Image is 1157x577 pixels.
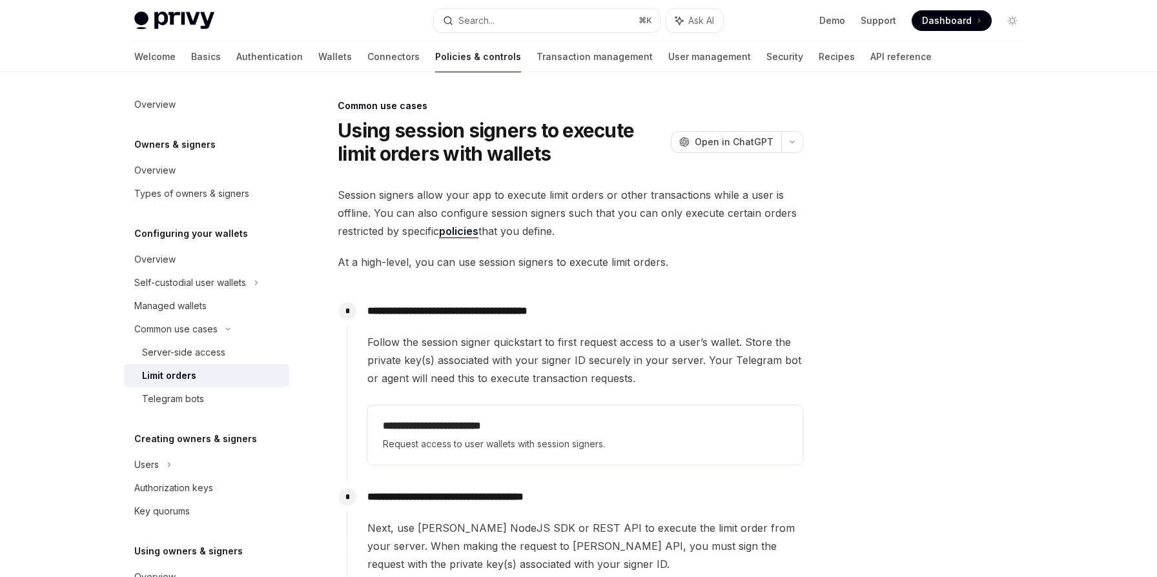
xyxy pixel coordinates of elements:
[124,248,289,271] a: Overview
[236,41,303,72] a: Authentication
[439,225,478,238] a: policies
[124,93,289,116] a: Overview
[124,341,289,364] a: Server-side access
[367,333,803,387] span: Follow the session signer quickstart to first request access to a user’s wallet. Store the privat...
[124,294,289,318] a: Managed wallets
[458,13,495,28] div: Search...
[338,186,803,240] span: Session signers allow your app to execute limit orders or other transactions while a user is offl...
[318,41,352,72] a: Wallets
[912,10,992,31] a: Dashboard
[668,41,751,72] a: User management
[134,503,190,519] div: Key quorums
[870,41,932,72] a: API reference
[338,99,803,112] div: Common use cases
[766,41,803,72] a: Security
[124,182,289,205] a: Types of owners & signers
[134,321,218,337] div: Common use cases
[134,252,176,267] div: Overview
[134,543,243,559] h5: Using owners & signers
[338,119,666,165] h1: Using session signers to execute limit orders with wallets
[134,298,207,314] div: Managed wallets
[134,431,257,447] h5: Creating owners & signers
[134,186,249,201] div: Types of owners & signers
[134,12,214,30] img: light logo
[861,14,896,27] a: Support
[367,519,803,573] span: Next, use [PERSON_NAME] NodeJS SDK or REST API to execute the limit order from your server. When ...
[367,41,420,72] a: Connectors
[688,14,714,27] span: Ask AI
[819,14,845,27] a: Demo
[124,387,289,410] a: Telegram bots
[142,391,204,407] div: Telegram bots
[434,9,660,32] button: Search...⌘K
[124,476,289,500] a: Authorization keys
[537,41,653,72] a: Transaction management
[134,275,246,290] div: Self-custodial user wallets
[819,41,855,72] a: Recipes
[639,15,652,26] span: ⌘ K
[124,159,289,182] a: Overview
[338,253,803,271] span: At a high-level, you can use session signers to execute limit orders.
[124,500,289,523] a: Key quorums
[134,226,248,241] h5: Configuring your wallets
[134,480,213,496] div: Authorization keys
[1002,10,1023,31] button: Toggle dark mode
[695,136,773,148] span: Open in ChatGPT
[134,97,176,112] div: Overview
[134,41,176,72] a: Welcome
[142,345,225,360] div: Server-side access
[134,137,216,152] h5: Owners & signers
[383,436,787,452] span: Request access to user wallets with session signers.
[666,9,723,32] button: Ask AI
[142,368,196,383] div: Limit orders
[124,364,289,387] a: Limit orders
[435,41,521,72] a: Policies & controls
[134,457,159,472] div: Users
[191,41,221,72] a: Basics
[671,131,781,153] button: Open in ChatGPT
[922,14,972,27] span: Dashboard
[134,163,176,178] div: Overview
